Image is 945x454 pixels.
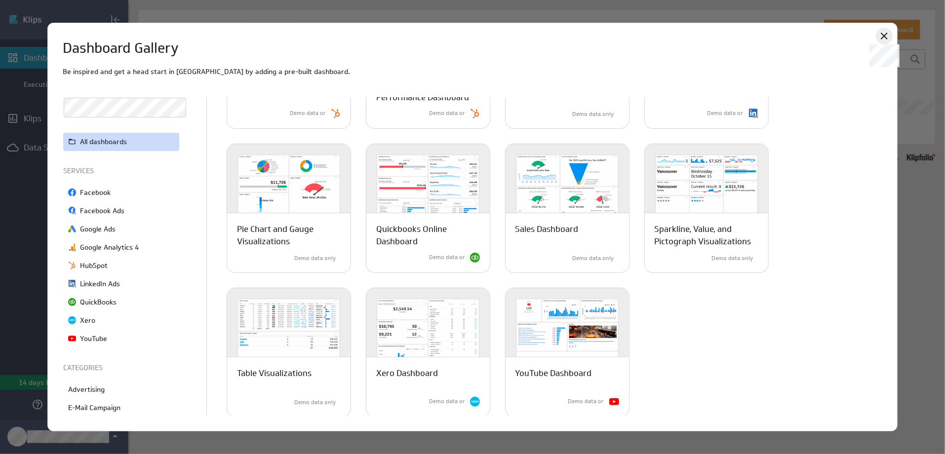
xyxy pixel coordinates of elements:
[80,224,116,234] p: Google Ads
[237,223,341,248] p: Pie Chart and Gauge Visualizations
[63,67,883,77] p: Be inspired and get a head start in [GEOGRAPHIC_DATA] by adding a pre-built dashboard.
[80,297,117,307] p: QuickBooks
[80,261,108,271] p: HubSpot
[80,315,95,326] p: Xero
[645,144,768,233] img: sparkline_value_pictogram-light-600x400.png
[429,253,465,262] p: Demo data or
[376,223,480,248] p: Quickbooks Online Dashboard
[80,188,111,198] p: Facebook
[708,109,744,117] p: Demo data or
[573,110,614,118] p: Demo data only
[470,253,480,263] img: QuickBooks
[68,298,76,306] img: image5502353411254158712.png
[68,316,76,324] img: image3155776258136118639.png
[68,225,76,233] img: image8417636050194330799.png
[227,144,351,233] img: pie_gauge-light-600x400.png
[515,223,579,235] p: Sales Dashboard
[376,367,438,379] p: Xero Dashboard
[568,397,604,406] p: Demo data or
[80,279,120,289] p: LinkedIn Ads
[63,363,182,373] p: CATEGORIES
[366,288,490,377] img: xero_dashboard-light-600x400.png
[429,109,465,117] p: Demo data or
[748,109,758,118] img: LinkedIn Ads
[68,335,76,342] img: image7114667537295097211.png
[68,262,76,269] img: image4788249492605619304.png
[294,398,336,407] p: Demo data only
[80,137,127,147] p: All dashboards
[68,189,76,196] img: image729517258887019810.png
[429,397,465,406] p: Demo data or
[609,397,619,407] img: YouTube
[470,109,480,118] img: HubSpot
[366,144,490,233] img: quickbooks_online_dashboard-light-600x400.png
[80,242,139,253] p: Google Analytics 4
[331,109,341,118] img: HubSpot
[63,166,182,176] p: SERVICES
[470,397,480,407] img: Xero
[506,288,629,377] img: youtube_dashboard-light-600x400.png
[68,243,76,251] img: image6502031566950861830.png
[68,384,105,395] p: Advertising
[655,223,758,248] p: Sparkline, Value, and Pictograph Visualizations
[515,367,592,379] p: YouTube Dashboard
[712,254,753,263] p: Demo data only
[80,206,124,216] p: Facebook Ads
[68,403,120,413] p: E-Mail Campaign
[227,288,351,377] img: table_visualizations-light-600x400.png
[68,280,76,288] img: image1858912082062294012.png
[63,38,179,59] h1: Dashboard Gallery
[68,207,76,215] img: image2754833655435752804.png
[506,144,629,233] img: sales_dashboard-light-600x400.png
[290,109,326,117] p: Demo data or
[237,367,312,379] p: Table Visualizations
[573,254,614,263] p: Demo data only
[294,254,336,263] p: Demo data only
[80,334,107,344] p: YouTube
